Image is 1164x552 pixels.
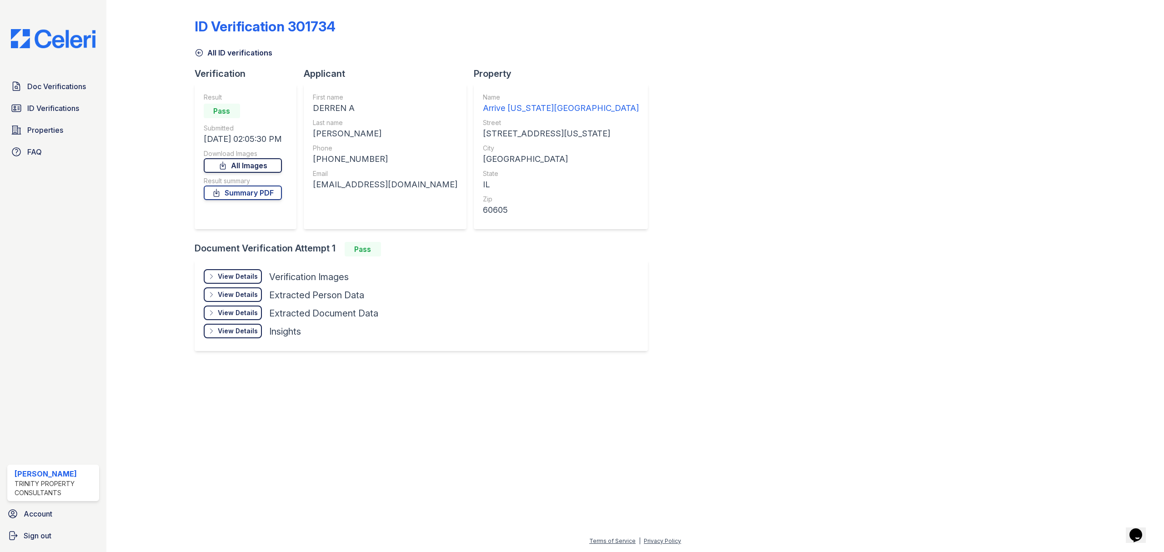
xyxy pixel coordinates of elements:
a: Privacy Policy [644,537,681,544]
div: Document Verification Attempt 1 [195,242,655,256]
div: Trinity Property Consultants [15,479,95,497]
div: First name [313,93,457,102]
div: Result [204,93,282,102]
div: View Details [218,290,258,299]
div: | [639,537,641,544]
div: [DATE] 02:05:30 PM [204,133,282,146]
span: Sign out [24,530,51,541]
div: Pass [345,242,381,256]
img: CE_Logo_Blue-a8612792a0a2168367f1c8372b55b34899dd931a85d93a1a3d3e32e68fde9ad4.png [4,29,103,48]
div: Arrive [US_STATE][GEOGRAPHIC_DATA] [483,102,639,115]
iframe: chat widget [1126,516,1155,543]
div: [GEOGRAPHIC_DATA] [483,153,639,166]
div: Verification Images [269,271,349,283]
a: All Images [204,158,282,173]
span: ID Verifications [27,103,79,114]
span: Properties [27,125,63,135]
div: Phone [313,144,457,153]
div: Property [474,67,655,80]
div: Insights [269,325,301,338]
div: [PERSON_NAME] [15,468,95,479]
span: Doc Verifications [27,81,86,92]
a: FAQ [7,143,99,161]
a: Terms of Service [589,537,636,544]
div: [PERSON_NAME] [313,127,457,140]
div: IL [483,178,639,191]
div: [STREET_ADDRESS][US_STATE] [483,127,639,140]
div: Extracted Person Data [269,289,364,301]
div: Last name [313,118,457,127]
a: Summary PDF [204,186,282,200]
span: Account [24,508,52,519]
span: FAQ [27,146,42,157]
div: Result summary [204,176,282,186]
div: Applicant [304,67,474,80]
div: Pass [204,104,240,118]
a: All ID verifications [195,47,272,58]
div: View Details [218,326,258,336]
div: City [483,144,639,153]
div: State [483,169,639,178]
div: ID Verification 301734 [195,18,336,35]
div: Zip [483,195,639,204]
div: DERREN A [313,102,457,115]
div: [EMAIL_ADDRESS][DOMAIN_NAME] [313,178,457,191]
a: Account [4,505,103,523]
div: Verification [195,67,304,80]
div: Download Images [204,149,282,158]
div: View Details [218,308,258,317]
a: Name Arrive [US_STATE][GEOGRAPHIC_DATA] [483,93,639,115]
div: 60605 [483,204,639,216]
a: Properties [7,121,99,139]
div: View Details [218,272,258,281]
div: Submitted [204,124,282,133]
div: Email [313,169,457,178]
a: Sign out [4,527,103,545]
div: [PHONE_NUMBER] [313,153,457,166]
a: ID Verifications [7,99,99,117]
div: Name [483,93,639,102]
div: Street [483,118,639,127]
div: Extracted Document Data [269,307,378,320]
a: Doc Verifications [7,77,99,95]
